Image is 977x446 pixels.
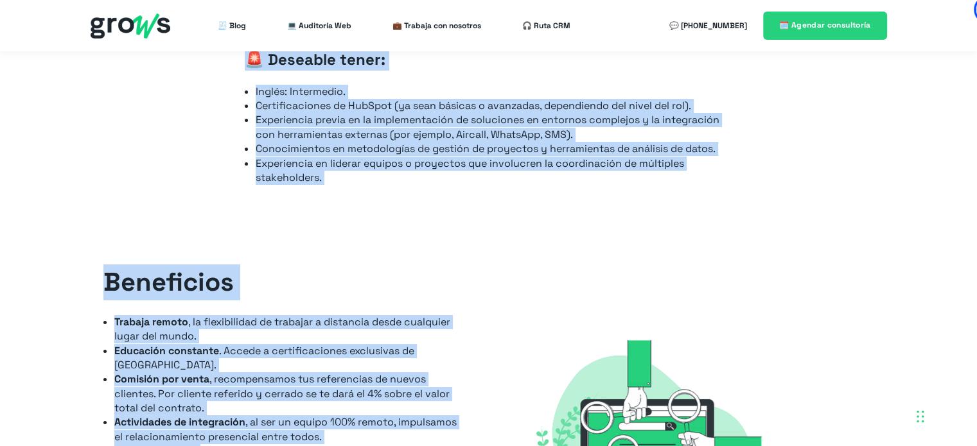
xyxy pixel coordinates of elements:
strong: Educación constante [114,344,219,357]
li: Experiencia en liderar equipos o proyectos que involucren la coordinación de múltiples stakeholders. [256,157,732,185]
li: Conocimientos en metodologías de gestión de proyectos y herramientas de análisis de datos. [256,142,732,156]
a: 💬 [PHONE_NUMBER] [669,13,747,39]
strong: Trabaja remoto [114,315,188,329]
h1: Beneficios [103,264,466,300]
li: , al ser un equipo 100% remoto, impulsamos el relacionamiento presencial entre todos. [114,415,466,444]
div: Widget de chat [746,282,977,446]
li: , la flexibilidad de trabajar a distancia desde cualquier lugar del mundo. [114,315,466,344]
li: Experiencia previa en la implementación de soluciones en entornos complejos y la integración con ... [256,113,732,142]
a: 🗓️ Agendar consultoría [763,12,887,39]
li: Inglés: Intermedio. [256,85,732,99]
li: , recompensamos tus referencias de nuevos clientes. Por cliente referido y cerrado se te dará el ... [114,372,466,415]
img: grows - hubspot [91,13,170,39]
a: 💼 Trabaja con nosotros [392,13,481,39]
a: 💻 Auditoría Web [287,13,351,39]
div: Arrastrar [917,397,924,436]
iframe: Chat Widget [746,282,977,446]
h3: 🚨 Deseable tener: [245,49,733,71]
span: 🗓️ Agendar consultoría [779,20,871,30]
strong: Comisión por venta [114,372,209,386]
li: . Accede a certificaciones exclusivas de [GEOGRAPHIC_DATA]. [114,344,466,373]
a: 🧾 Blog [218,13,246,39]
a: 🎧 Ruta CRM [522,13,570,39]
li: Certificaciones de HubSpot (ya sean básicas o avanzadas, dependiendo del nivel del rol). [256,99,732,113]
strong: Actividades de integración [114,415,245,429]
